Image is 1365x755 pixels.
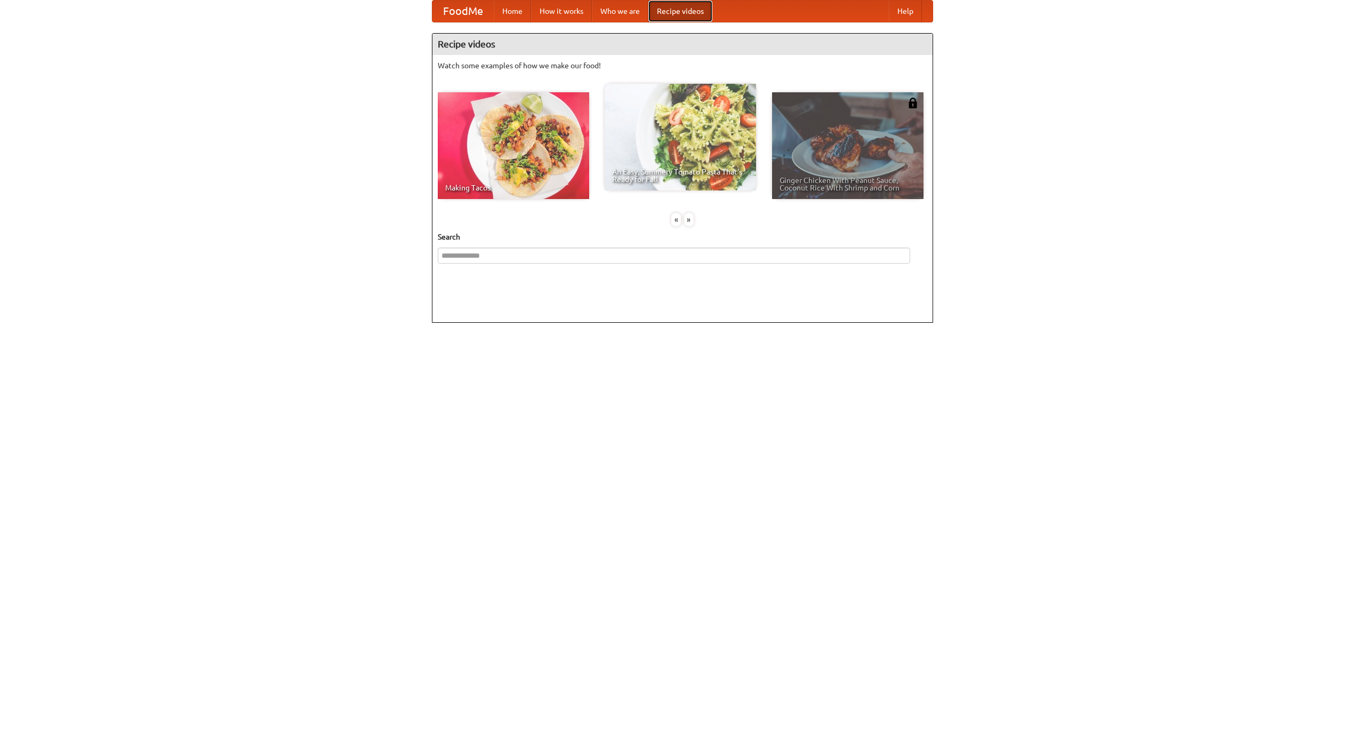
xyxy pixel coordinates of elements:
a: How it works [531,1,592,22]
a: Help [889,1,922,22]
img: 483408.png [908,98,918,108]
a: Recipe videos [648,1,712,22]
a: FoodMe [432,1,494,22]
h4: Recipe videos [432,34,933,55]
div: « [671,213,681,226]
a: Home [494,1,531,22]
p: Watch some examples of how we make our food! [438,60,927,71]
a: An Easy, Summery Tomato Pasta That's Ready for Fall [605,84,756,190]
div: » [684,213,694,226]
h5: Search [438,232,927,242]
a: Making Tacos [438,92,589,199]
span: An Easy, Summery Tomato Pasta That's Ready for Fall [612,168,749,183]
a: Who we are [592,1,648,22]
span: Making Tacos [445,184,582,192]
